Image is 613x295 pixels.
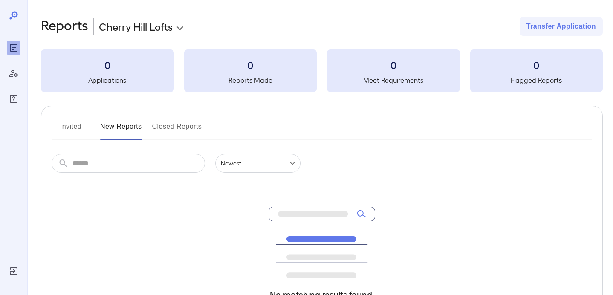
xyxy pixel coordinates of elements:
div: Reports [7,41,20,55]
div: Manage Users [7,67,20,80]
h5: Flagged Reports [470,75,603,85]
h5: Applications [41,75,174,85]
button: Closed Reports [152,120,202,140]
button: Invited [52,120,90,140]
h3: 0 [327,58,460,72]
summary: 0Applications0Reports Made0Meet Requirements0Flagged Reports [41,49,603,92]
button: Transfer Application [520,17,603,36]
div: Log Out [7,264,20,278]
h5: Reports Made [184,75,317,85]
button: New Reports [100,120,142,140]
h3: 0 [184,58,317,72]
h5: Meet Requirements [327,75,460,85]
h3: 0 [41,58,174,72]
p: Cherry Hill Lofts [99,20,173,33]
div: Newest [215,154,301,173]
div: FAQ [7,92,20,106]
h2: Reports [41,17,88,36]
h3: 0 [470,58,603,72]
